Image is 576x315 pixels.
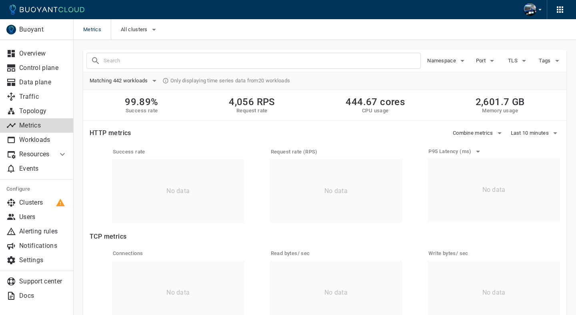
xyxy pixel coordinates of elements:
h4: TCP metrics [90,233,560,241]
p: Metrics [19,122,67,130]
h5: Success rate [125,108,158,114]
input: Search [104,55,420,66]
h2: 99.89% [125,96,158,108]
h5: Request rate (RPS) [271,149,402,155]
img: Andrew Seigner [524,3,536,16]
p: Topology [19,107,67,115]
button: Tags [538,55,563,67]
h4: HTTP metrics [90,129,131,137]
h5: Configure [6,186,67,192]
p: Docs [19,292,67,300]
p: No data [166,289,190,297]
button: All clusters [121,24,159,36]
span: Port [476,58,487,64]
p: Notifications [19,242,67,250]
h2: 4,056 RPS [229,96,275,108]
p: Resources [19,150,51,158]
h5: Success rate [113,149,244,155]
img: Buoyant [6,25,16,34]
p: No data [482,289,506,297]
span: TLS [508,58,519,64]
button: Last 10 minutes [511,127,560,139]
p: Data plane [19,78,67,86]
p: No data [482,186,506,194]
span: Namespace [427,58,458,64]
p: No data [166,187,190,195]
p: No data [324,289,348,297]
p: Buoyant [19,26,67,34]
h5: P95 Latency (ms) [428,148,473,155]
h5: Request rate [229,108,275,114]
p: Users [19,213,67,221]
p: Workloads [19,136,67,144]
span: Combine metrics [453,130,495,136]
p: Settings [19,256,67,264]
h5: CPU usage [346,108,405,114]
h2: 444.67 cores [346,96,405,108]
p: Overview [19,50,67,58]
span: Last 10 minutes [511,130,551,136]
button: Combine metrics [453,127,504,139]
h5: Write bytes / sec [428,250,560,257]
h5: Memory usage [476,108,525,114]
button: Port [474,55,499,67]
p: Support center [19,277,67,285]
button: Namespace [427,55,467,67]
span: Only displaying time series data from 20 workloads [170,78,290,84]
h2: 2,601.7 GB [476,96,525,108]
button: TLS [506,55,531,67]
button: P95 Latency (ms) [428,146,482,157]
p: No data [324,187,348,195]
h5: Connections [113,250,244,257]
span: Tags [539,58,552,64]
p: Control plane [19,64,67,72]
button: Matching 442 workloads [90,75,159,87]
p: Alerting rules [19,227,67,235]
p: Events [19,165,67,173]
span: Matching 442 workloads [90,78,150,84]
span: Metrics [83,19,111,40]
p: Clusters [19,199,67,207]
p: Traffic [19,93,67,101]
h5: Read bytes / sec [271,250,402,257]
span: All clusters [121,26,149,33]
